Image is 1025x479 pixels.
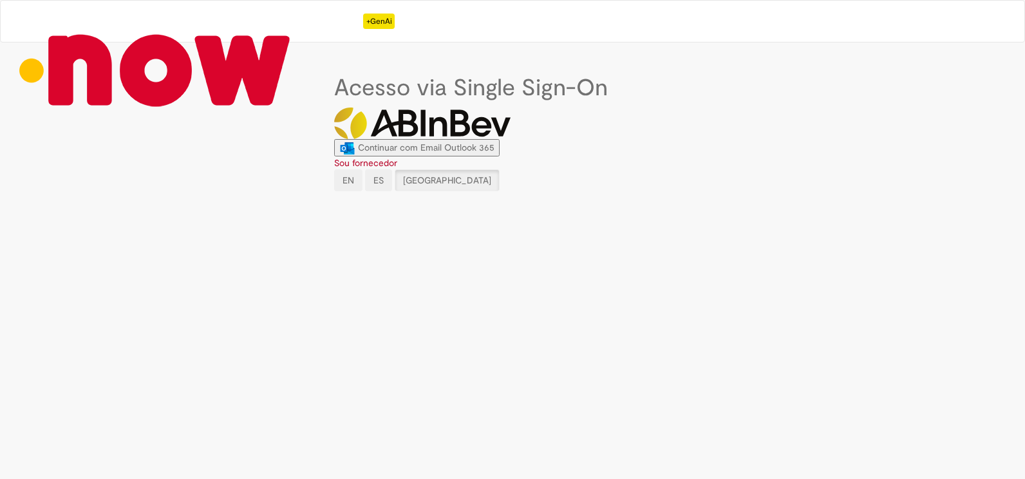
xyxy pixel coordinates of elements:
[334,169,362,191] button: EN
[334,139,500,156] button: ícone Azure/Microsoft 360 Continuar com Email Outlook 365
[365,169,392,191] button: ES
[334,157,397,169] a: Sou fornecedor
[334,75,691,101] h1: Acesso via Single Sign-On
[339,142,355,155] img: ícone Azure/Microsoft 360
[358,142,494,153] span: Continuar com Email Outlook 365
[334,108,511,139] img: Logo ABInBev
[363,14,395,29] p: +GenAi
[319,15,358,28] font: Padroniza
[10,14,300,126] img: ServiceNow
[310,1,404,42] ul: Header menu
[395,169,500,191] button: [GEOGRAPHIC_DATA]
[1,1,310,39] a: Go to homepage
